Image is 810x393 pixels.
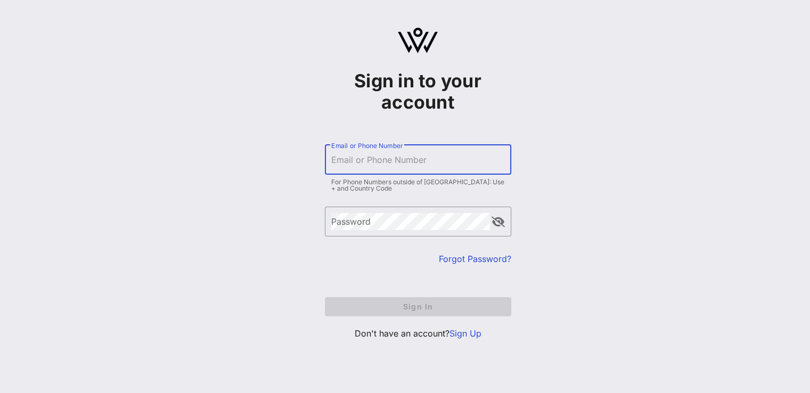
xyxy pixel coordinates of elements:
h1: Sign in to your account [325,70,511,113]
a: Sign Up [449,328,481,339]
img: logo.svg [398,28,438,53]
a: Forgot Password? [439,253,511,264]
label: Email or Phone Number [331,142,403,150]
p: Don't have an account? [325,327,511,340]
button: append icon [492,217,505,227]
div: For Phone Numbers outside of [GEOGRAPHIC_DATA]: Use + and Country Code [331,179,505,192]
input: Email or Phone Number [331,151,505,168]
